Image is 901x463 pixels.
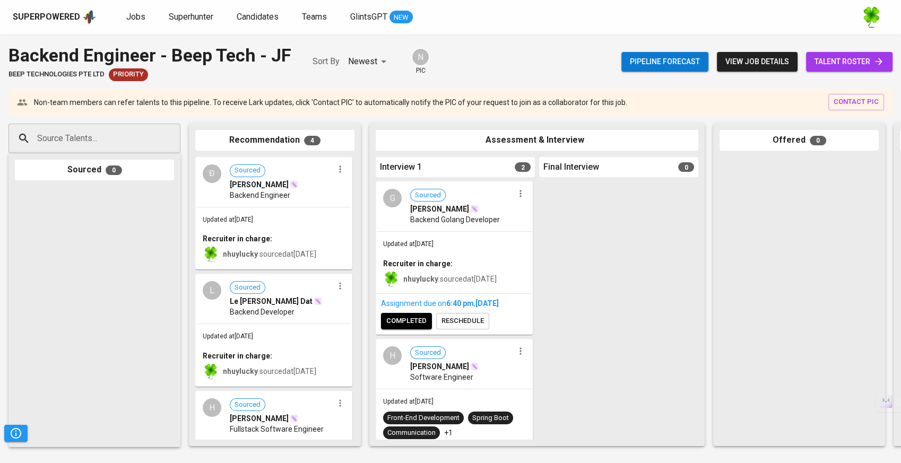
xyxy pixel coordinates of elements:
[383,271,399,287] img: f9493b8c-82b8-4f41-8722-f5d69bb1b761.jpg
[348,52,390,72] div: Newest
[203,164,221,183] div: Đ
[387,428,436,438] div: Communication
[34,97,627,108] p: Non-team members can refer talents to this pipeline. To receive Lark updates, click 'Contact PIC'...
[223,367,316,375] span: sourced at [DATE]
[383,259,453,268] b: Recruiter in charge:
[383,346,402,365] div: H
[8,69,105,80] span: Beep Technologies Pte Ltd
[376,181,533,335] div: GSourced[PERSON_NAME]Backend Golang DeveloperUpdated at[DATE]Recruiter in charge:nhuylucky source...
[203,281,221,300] div: L
[389,12,413,23] span: NEW
[470,205,479,213] img: magic_wand.svg
[126,11,148,24] a: Jobs
[828,94,884,110] button: contact pic
[237,12,279,22] span: Candidates
[230,400,265,410] span: Sourced
[543,161,599,173] span: Final Interview
[348,55,377,68] p: Newest
[678,162,694,172] span: 0
[223,367,258,375] b: nhuylucky
[444,427,453,438] p: +1
[403,275,438,283] b: nhuylucky
[720,130,879,151] div: Offered
[403,275,497,283] span: sourced at [DATE]
[290,180,298,189] img: magic_wand.svg
[13,11,80,23] div: Superpowered
[383,398,434,405] span: Updated at [DATE]
[109,68,148,81] div: New Job received from Demand Team
[441,315,484,327] span: reschedule
[381,298,527,309] div: Assignment due on ,
[230,307,294,317] span: Backend Developer
[472,413,509,423] div: Spring Boot
[411,348,445,358] span: Sourced
[376,130,698,151] div: Assessment & Interview
[237,11,281,24] a: Candidates
[203,333,253,340] span: Updated at [DATE]
[386,315,427,327] span: completed
[350,11,413,24] a: GlintsGPT NEW
[410,214,500,225] span: Backend Golang Developer
[621,52,708,72] button: Pipeline forecast
[410,204,469,214] span: [PERSON_NAME]
[126,12,145,22] span: Jobs
[861,6,882,28] img: f9493b8c-82b8-4f41-8722-f5d69bb1b761.jpg
[381,313,432,329] button: completed
[230,190,290,200] span: Backend Engineer
[106,165,122,175] span: 0
[383,189,402,207] div: G
[230,179,289,190] span: [PERSON_NAME]
[203,216,253,223] span: Updated at [DATE]
[169,11,215,24] a: Superhunter
[15,160,174,180] div: Sourced
[203,234,272,243] b: Recruiter in charge:
[815,55,884,68] span: talent roster
[203,246,219,262] img: f9493b8c-82b8-4f41-8722-f5d69bb1b761.jpg
[411,190,445,200] span: Sourced
[302,11,329,24] a: Teams
[230,165,265,176] span: Sourced
[515,162,531,172] span: 2
[4,425,28,442] button: Pipeline Triggers
[8,42,291,68] div: Backend Engineer - Beep Tech - JF
[470,362,479,371] img: magic_wand.svg
[410,361,469,372] span: [PERSON_NAME]
[82,9,97,25] img: app logo
[169,12,213,22] span: Superhunter
[195,130,354,151] div: Recommendation
[383,240,434,248] span: Updated at [DATE]
[230,296,313,307] span: Le [PERSON_NAME] Dat
[446,299,474,308] span: 6:40 PM
[806,52,893,72] a: talent roster
[725,55,789,68] span: view job details
[410,372,473,382] span: Software Engineer
[13,9,97,25] a: Superpoweredapp logo
[380,161,422,173] span: Interview 1
[109,69,148,80] span: Priority
[203,398,221,417] div: H
[436,313,489,329] button: reschedule
[314,297,322,305] img: magic_wand.svg
[175,137,177,139] button: Open
[203,363,219,379] img: f9493b8c-82b8-4f41-8722-f5d69bb1b761.jpg
[411,48,430,75] div: pic
[290,414,298,423] img: magic_wand.svg
[304,136,320,145] span: 4
[195,157,352,270] div: ĐSourced[PERSON_NAME]Backend EngineerUpdated at[DATE]Recruiter in charge:nhuylucky sourcedat[DATE]
[195,274,352,387] div: LSourcedLe [PERSON_NAME] DatBackend DeveloperUpdated at[DATE]Recruiter in charge:nhuylucky source...
[475,299,499,308] span: [DATE]
[834,96,879,108] span: contact pic
[223,250,316,258] span: sourced at [DATE]
[203,352,272,360] b: Recruiter in charge:
[717,52,798,72] button: view job details
[630,55,700,68] span: Pipeline forecast
[313,55,340,68] p: Sort By
[230,283,265,293] span: Sourced
[387,413,460,423] div: Front-End Development
[223,250,258,258] b: nhuylucky
[411,48,430,66] div: N
[230,424,324,434] span: Fullstack Software Engineer
[810,136,826,145] span: 0
[302,12,327,22] span: Teams
[350,12,387,22] span: GlintsGPT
